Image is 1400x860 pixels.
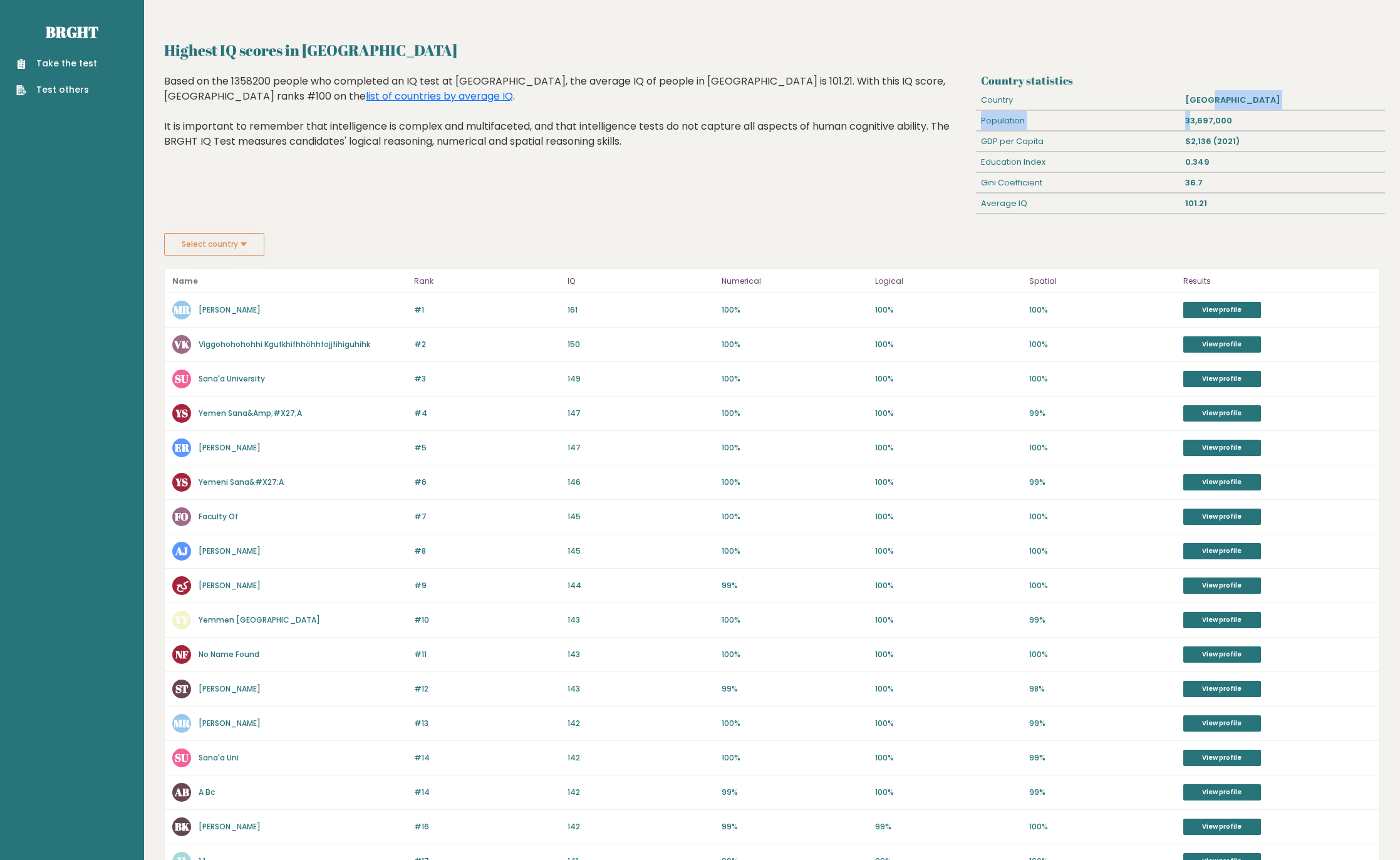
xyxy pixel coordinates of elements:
a: View profile [1183,405,1261,422]
p: 100% [875,546,1022,557]
p: 142 [568,787,714,798]
p: 99% [1029,477,1176,488]
p: 99% [722,821,868,832]
a: View profile [1183,784,1261,800]
b: Name [172,276,198,286]
a: [PERSON_NAME] [199,718,261,728]
p: #16 [414,821,561,832]
p: 99% [722,787,868,798]
text: VK [174,337,190,351]
p: 150 [568,339,714,350]
a: Yemmen [GEOGRAPHIC_DATA] [199,614,320,625]
p: 100% [722,339,868,350]
a: View profile [1183,302,1261,318]
p: 100% [1029,373,1176,385]
p: #13 [414,718,561,729]
p: 100% [875,752,1022,764]
a: View profile [1183,819,1261,835]
a: View profile [1183,578,1261,594]
p: 100% [875,511,1022,522]
a: Viggohohohohhi Kgufkhifhhöhhfojjfihiguhihk [199,339,370,350]
p: 100% [875,649,1022,660]
p: 142 [568,752,714,764]
p: 147 [568,442,714,453]
a: Brght [46,22,98,42]
p: 100% [722,442,868,453]
a: No Name Found [199,649,259,660]
a: View profile [1183,715,1261,732]
a: Sana'a Uni [199,752,239,763]
p: #5 [414,442,561,453]
div: $2,136 (2021) [1181,132,1385,152]
a: [PERSON_NAME] [199,546,261,556]
p: 100% [875,614,1022,626]
a: View profile [1183,474,1261,490]
a: list of countries by average IQ [366,89,513,103]
text: NF [175,647,189,661]
text: MR [174,303,190,317]
p: IQ [568,274,714,289]
text: AJ [175,544,188,558]
p: 100% [722,304,868,316]
p: 100% [722,718,868,729]
text: SU [175,371,189,386]
a: Take the test [16,57,97,70]
p: 100% [875,718,1022,729]
p: #3 [414,373,561,385]
p: 100% [1029,339,1176,350]
p: 99% [1029,718,1176,729]
p: 99% [1029,752,1176,764]
a: [PERSON_NAME] [199,442,261,453]
p: 100% [875,408,1022,419]
text: YY [174,613,189,627]
p: 100% [722,649,868,660]
p: 100% [722,546,868,557]
text: MR [174,716,190,730]
text: FO [175,509,189,524]
p: 144 [568,580,714,591]
p: Numerical [722,274,868,289]
p: 99% [722,683,868,695]
text: YS [175,475,188,489]
a: [PERSON_NAME] [199,683,261,694]
div: Population [976,111,1180,131]
p: 100% [722,752,868,764]
p: 99% [1029,614,1176,626]
div: 36.7 [1181,173,1385,193]
p: 100% [875,373,1022,385]
p: 100% [875,339,1022,350]
a: [PERSON_NAME] [199,304,261,315]
p: 100% [722,614,868,626]
p: 99% [722,580,868,591]
div: [GEOGRAPHIC_DATA] [1181,90,1385,110]
div: Country [976,90,1180,110]
p: 100% [1029,546,1176,557]
a: View profile [1183,371,1261,387]
p: 146 [568,477,714,488]
text: YS [175,406,188,420]
text: BK [175,819,190,834]
p: #7 [414,511,561,522]
p: Logical [875,274,1022,289]
p: 98% [1029,683,1176,695]
p: Rank [414,274,561,289]
p: Spatial [1029,274,1176,289]
div: GDP per Capita [976,132,1180,152]
p: 147 [568,408,714,419]
div: Based on the 1358200 people who completed an IQ test at [GEOGRAPHIC_DATA], the average IQ of peop... [164,74,972,168]
p: 100% [1029,442,1176,453]
a: Test others [16,83,97,96]
p: #9 [414,580,561,591]
text: كح [176,578,189,593]
p: 100% [1029,649,1176,660]
p: #4 [414,408,561,419]
a: [PERSON_NAME] [199,821,261,832]
p: #14 [414,752,561,764]
text: SU [175,750,189,765]
p: 100% [875,683,1022,695]
p: 100% [1029,511,1176,522]
a: Sana'a University [199,373,265,384]
p: 143 [568,649,714,660]
a: View profile [1183,336,1261,353]
div: 101.21 [1181,194,1385,214]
